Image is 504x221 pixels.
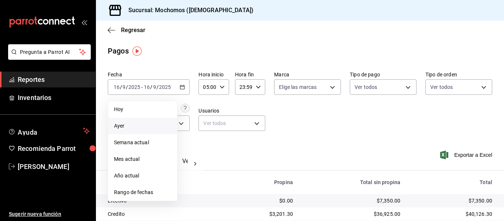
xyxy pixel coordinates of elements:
img: Tooltip marker [132,46,142,56]
div: Propina [225,179,293,185]
span: Ver todos [355,83,377,91]
span: Mes actual [114,155,171,163]
span: Reportes [18,75,90,84]
div: $7,350.00 [412,197,492,204]
span: - [141,84,143,90]
div: Credito [108,210,214,218]
button: Ver pagos [182,158,210,170]
button: open_drawer_menu [81,19,87,25]
span: Ayuda [18,127,80,135]
input: -- [122,84,126,90]
label: Usuarios [199,108,265,113]
button: Exportar a Excel [442,151,492,159]
div: $3,201.30 [225,210,293,218]
label: Hora fin [235,72,265,77]
span: Rango de fechas [114,189,171,196]
div: $36,925.00 [305,210,400,218]
span: / [150,84,152,90]
h3: Sucursal: Mochomos ([DEMOGRAPHIC_DATA]) [122,6,253,15]
span: Elige las marcas [279,83,317,91]
button: Pregunta a Parrot AI [8,44,91,60]
label: Fecha [108,72,190,77]
div: $0.00 [225,197,293,204]
span: Semana actual [114,139,171,146]
span: Pregunta a Parrot AI [20,48,79,56]
div: Pagos [108,45,129,56]
input: ---- [128,84,141,90]
span: / [126,84,128,90]
label: Marca [274,72,341,77]
div: Total [412,179,492,185]
span: Hoy [114,106,171,113]
input: ---- [159,84,171,90]
button: Regresar [108,27,145,34]
label: Hora inicio [199,72,229,77]
div: Total sin propina [305,179,400,185]
span: Sugerir nueva función [9,210,90,218]
a: Pregunta a Parrot AI [5,53,91,61]
span: Año actual [114,172,171,180]
span: [PERSON_NAME] [18,162,90,172]
span: Recomienda Parrot [18,144,90,153]
span: Inventarios [18,93,90,103]
div: $40,126.30 [412,210,492,218]
span: / [156,84,159,90]
input: -- [144,84,150,90]
span: / [120,84,122,90]
div: $7,350.00 [305,197,400,204]
input: -- [153,84,156,90]
div: Ver todos [199,115,265,131]
span: Ver todos [430,83,453,91]
input: -- [113,84,120,90]
label: Tipo de orden [425,72,492,77]
span: Regresar [121,27,145,34]
label: Tipo de pago [350,72,417,77]
span: Ayer [114,122,171,130]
